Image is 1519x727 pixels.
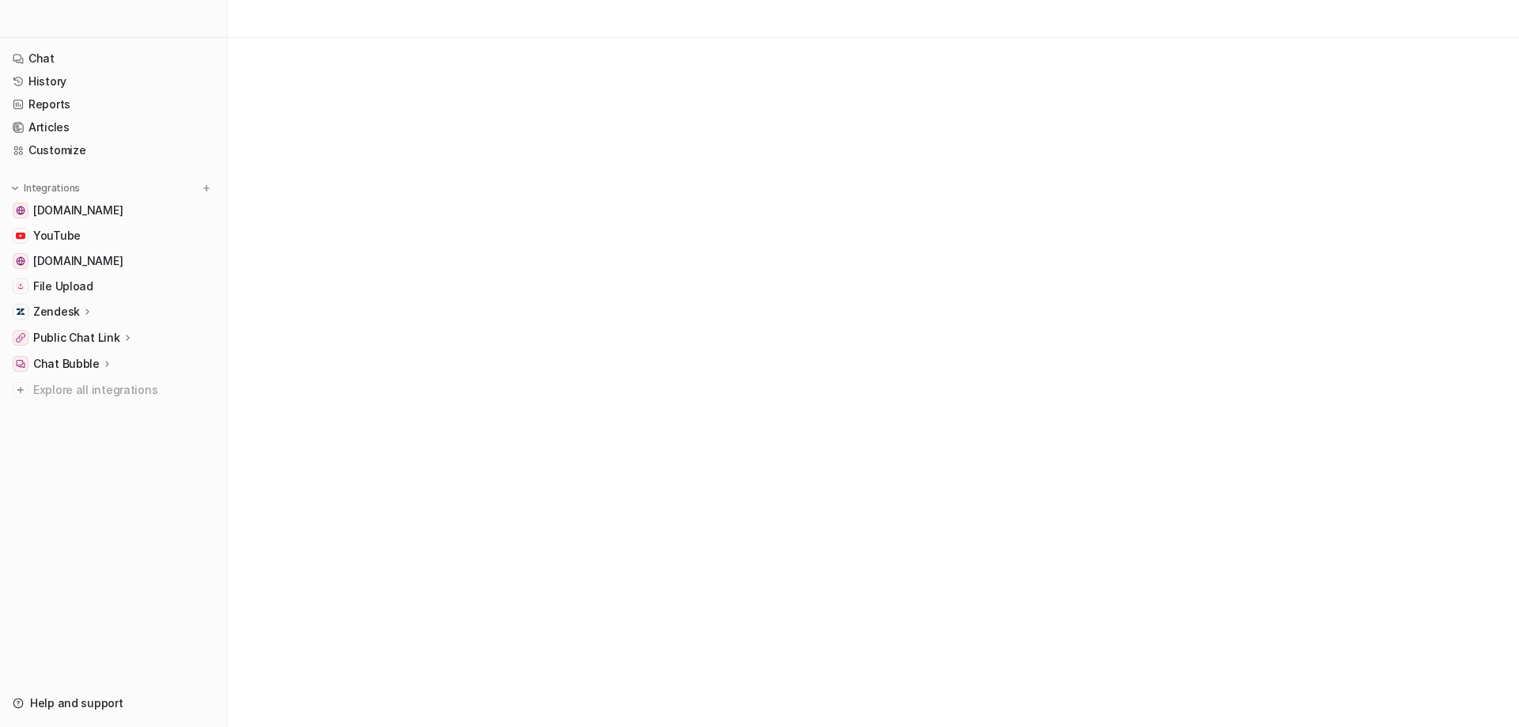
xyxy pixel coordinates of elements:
img: YouTube [16,231,25,240]
span: YouTube [33,228,81,244]
a: Customize [6,139,221,161]
a: Reports [6,93,221,115]
a: YouTubeYouTube [6,225,221,247]
img: File Upload [16,282,25,291]
span: Explore all integrations [33,377,214,403]
img: explore all integrations [13,382,28,398]
p: Chat Bubble [33,356,100,372]
span: [DOMAIN_NAME] [33,203,123,218]
img: brighterimagelab.com [16,206,25,215]
a: Help and support [6,692,221,714]
a: Explore all integrations [6,379,221,401]
span: File Upload [33,278,93,294]
img: Chat Bubble [16,359,25,369]
img: shop.brighterimagelab.com [16,256,25,266]
img: expand menu [9,183,21,194]
a: Chat [6,47,221,70]
p: Public Chat Link [33,330,120,346]
img: menu_add.svg [201,183,212,194]
img: Public Chat Link [16,333,25,343]
a: History [6,70,221,93]
p: Zendesk [33,304,80,320]
p: Integrations [24,182,80,195]
span: [DOMAIN_NAME] [33,253,123,269]
button: Integrations [6,180,85,196]
img: Zendesk [16,307,25,316]
a: shop.brighterimagelab.com[DOMAIN_NAME] [6,250,221,272]
a: File UploadFile Upload [6,275,221,297]
a: brighterimagelab.com[DOMAIN_NAME] [6,199,221,222]
a: Articles [6,116,221,138]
